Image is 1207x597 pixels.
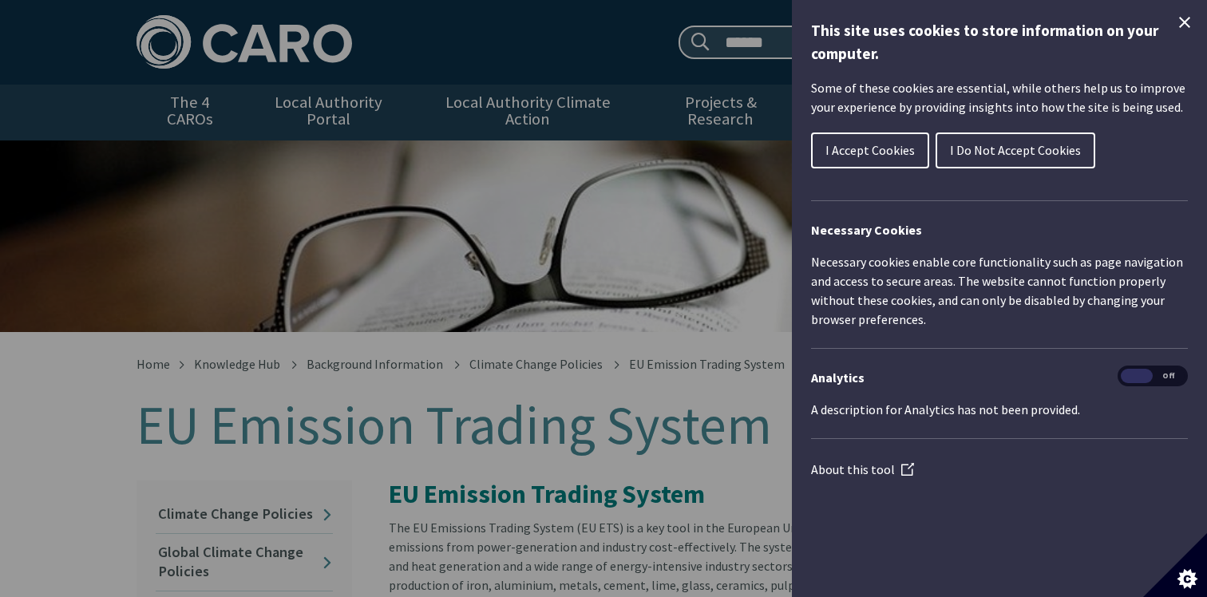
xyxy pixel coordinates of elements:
p: Some of these cookies are essential, while others help us to improve your experience by providing... [811,78,1188,117]
button: I Do Not Accept Cookies [936,132,1095,168]
span: I Do Not Accept Cookies [950,142,1081,158]
p: Necessary cookies enable core functionality such as page navigation and access to secure areas. T... [811,252,1188,329]
button: Close Cookie Control [1175,13,1194,32]
a: About this tool [811,461,914,477]
h1: This site uses cookies to store information on your computer. [811,19,1188,65]
span: Off [1153,369,1185,384]
button: I Accept Cookies [811,132,929,168]
p: A description for Analytics has not been provided. [811,400,1188,419]
span: On [1121,369,1153,384]
span: I Accept Cookies [825,142,915,158]
h2: Necessary Cookies [811,220,1188,239]
h3: Analytics [811,368,1188,387]
button: Set cookie preferences [1143,533,1207,597]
